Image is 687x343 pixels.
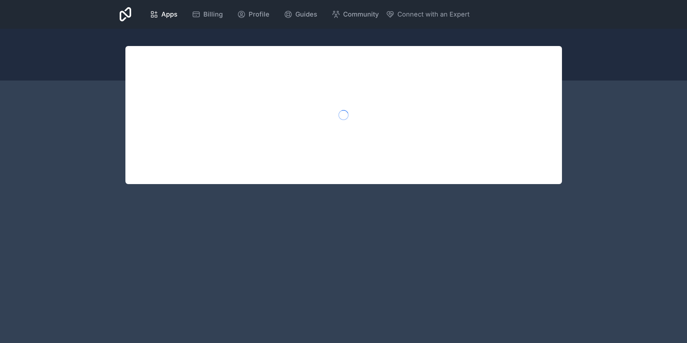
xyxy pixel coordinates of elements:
button: Connect with an Expert [386,9,470,19]
a: Billing [186,6,229,22]
span: Billing [203,9,223,19]
a: Community [326,6,384,22]
span: Connect with an Expert [397,9,470,19]
span: Community [343,9,379,19]
span: Guides [295,9,317,19]
span: Profile [249,9,269,19]
a: Guides [278,6,323,22]
a: Apps [144,6,183,22]
span: Apps [161,9,177,19]
a: Profile [231,6,275,22]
